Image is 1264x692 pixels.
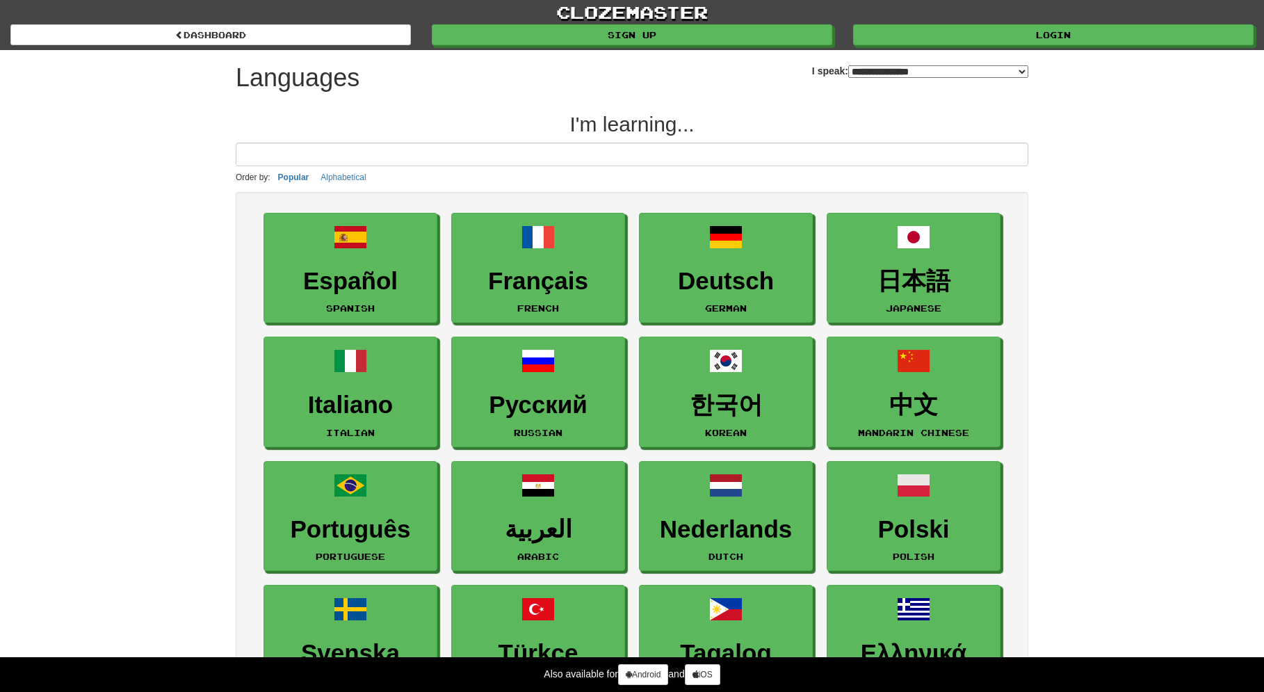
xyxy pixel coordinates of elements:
[834,268,993,295] h3: 日本語
[685,664,720,685] a: iOS
[459,392,617,419] h3: Русский
[834,516,993,543] h3: Polski
[647,268,805,295] h3: Deutsch
[459,640,617,667] h3: Türkçe
[316,552,385,561] small: Portuguese
[886,303,941,313] small: Japanese
[451,213,625,323] a: FrançaisFrench
[827,213,1000,323] a: 日本語Japanese
[827,461,1000,572] a: PolskiPolish
[459,516,617,543] h3: العربية
[326,303,375,313] small: Spanish
[271,516,430,543] h3: Português
[647,640,805,667] h3: Tagalog
[236,172,270,182] small: Order by:
[834,640,993,667] h3: Ελληνικά
[618,664,668,685] a: Android
[271,392,430,419] h3: Italiano
[827,337,1000,447] a: 中文Mandarin Chinese
[708,552,743,561] small: Dutch
[10,24,411,45] a: dashboard
[834,392,993,419] h3: 中文
[853,24,1254,45] a: Login
[236,113,1028,136] h2: I'm learning...
[517,303,559,313] small: French
[326,428,375,437] small: Italian
[264,337,437,447] a: ItalianoItalian
[451,337,625,447] a: РусскийRussian
[705,303,747,313] small: German
[705,428,747,437] small: Korean
[264,213,437,323] a: EspañolSpanish
[514,428,562,437] small: Russian
[316,170,370,185] button: Alphabetical
[639,461,813,572] a: NederlandsDutch
[517,552,559,561] small: Arabic
[236,64,359,92] h1: Languages
[274,170,314,185] button: Popular
[271,268,430,295] h3: Español
[647,516,805,543] h3: Nederlands
[858,428,969,437] small: Mandarin Chinese
[451,461,625,572] a: العربيةArabic
[264,461,437,572] a: PortuguêsPortuguese
[848,65,1028,78] select: I speak:
[271,640,430,667] h3: Svenska
[893,552,934,561] small: Polish
[647,392,805,419] h3: 한국어
[639,337,813,447] a: 한국어Korean
[459,268,617,295] h3: Français
[812,64,1028,78] label: I speak:
[639,213,813,323] a: DeutschGerman
[432,24,832,45] a: Sign up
